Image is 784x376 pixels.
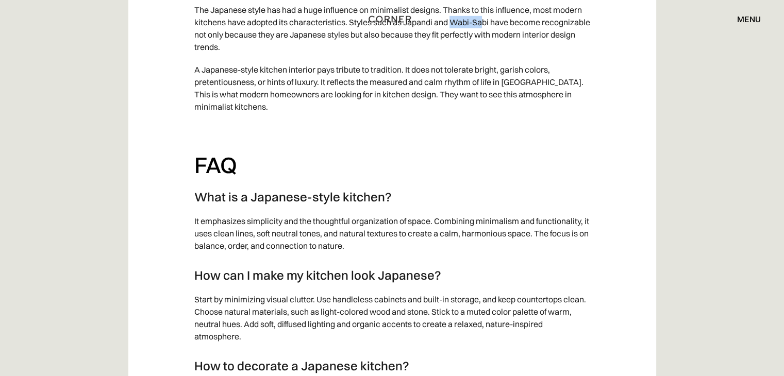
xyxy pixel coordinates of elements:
p: A Japanese-style kitchen interior pays tribute to tradition. It does not tolerate bright, garish ... [194,58,590,118]
a: home [364,12,421,26]
h3: How can I make my kitchen look Japanese? [194,267,590,283]
p: ‍ [194,118,590,141]
h2: FAQ [194,151,590,179]
div: menu [727,10,761,28]
h3: How to decorate a Japanese kitchen? [194,358,590,373]
p: Start by minimizing visual clutter. Use handleless cabinets and built-in storage, and keep counte... [194,288,590,348]
div: menu [737,15,761,23]
h3: What is a Japanese-style kitchen? [194,189,590,204]
p: It emphasizes simplicity and the thoughtful organization of space. Combining minimalism and funct... [194,210,590,257]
